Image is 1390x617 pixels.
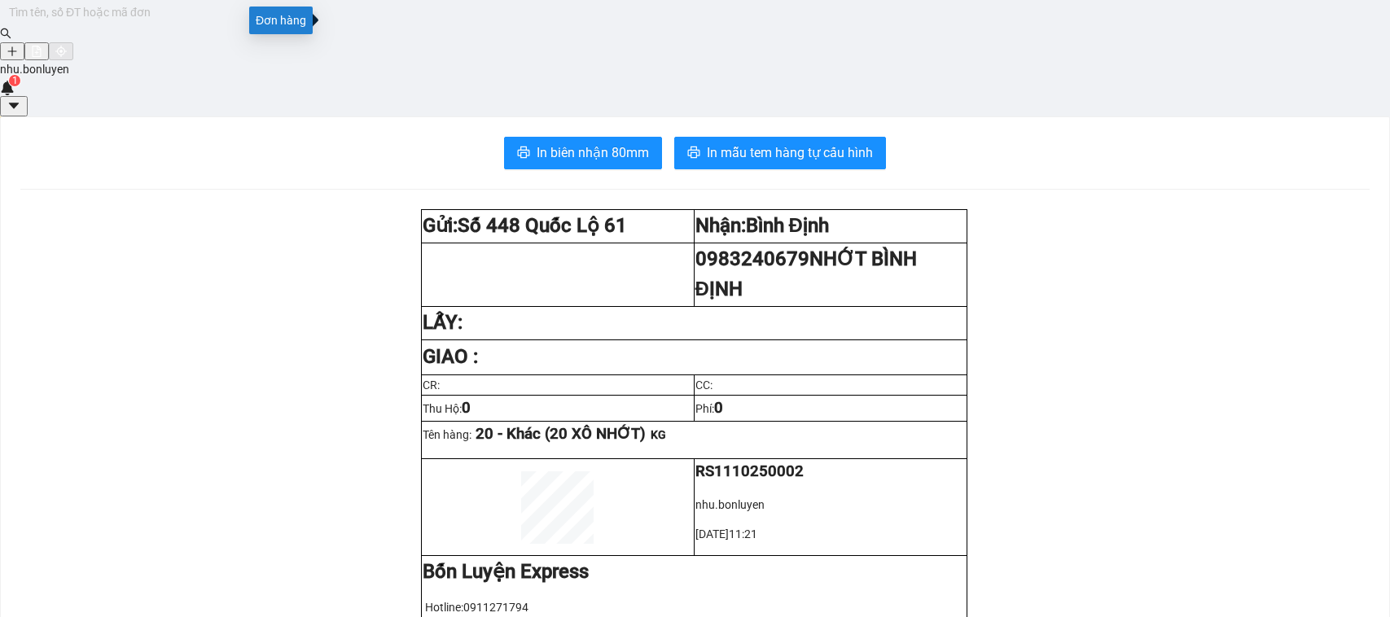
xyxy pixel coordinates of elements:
span: In mẫu tem hàng tự cấu hình [707,142,873,163]
strong: Bốn Luyện Express [423,560,589,583]
span: In biên nhận 80mm [537,142,649,163]
span: plus [7,46,18,57]
span: file-add [31,46,42,57]
span: 11:21 [729,527,757,540]
span: printer [517,146,530,161]
span: 0 [714,399,723,417]
span: 0983240679 [695,247,917,301]
span: 20 - Khác (20 XÔ NHỚT) [476,425,646,443]
strong: Nhận: [695,214,829,237]
strong: LẤY: [423,311,463,334]
button: printerIn mẫu tem hàng tự cấu hình [674,137,886,169]
span: 1 [12,75,18,86]
span: [DATE] [695,527,729,540]
span: Bình Định [746,214,829,237]
td: Phí: [694,395,967,421]
span: KG [651,428,666,441]
sup: 1 [9,75,20,86]
span: 0911271794 [463,601,528,614]
td: CR: [421,374,694,395]
span: printer [687,146,700,161]
strong: Gửi: [423,214,627,237]
span: RS1110250002 [695,462,804,480]
input: Tìm tên, số ĐT hoặc mã đơn [9,3,1368,21]
button: aim [49,42,73,60]
p: Tên hàng: [423,422,966,446]
td: Thu Hộ: [421,395,694,421]
span: 0 [462,399,471,417]
span: nhu.bonluyen [695,498,765,511]
strong: GIAO : [423,345,478,368]
button: file-add [24,42,49,60]
span: Số 448 Quốc Lộ 61 [458,214,627,237]
span: aim [55,46,67,57]
button: printerIn biên nhận 80mm [504,137,662,169]
td: CC: [694,374,967,395]
span: caret-down [7,98,21,113]
span: Hotline: [425,601,528,614]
